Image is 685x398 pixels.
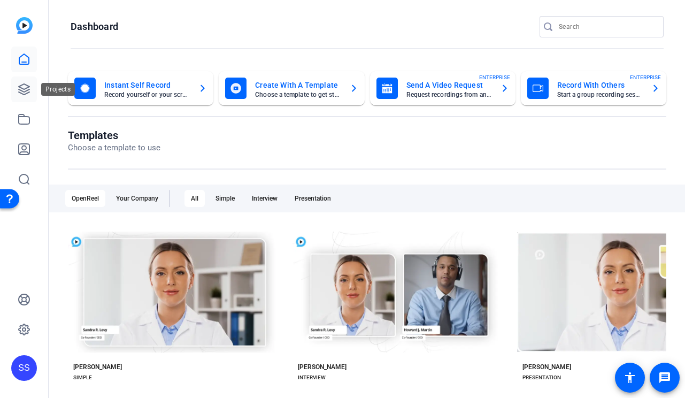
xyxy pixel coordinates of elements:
div: OpenReel [65,190,105,207]
mat-icon: accessibility [624,371,636,384]
button: Instant Self RecordRecord yourself or your screen [68,71,213,105]
h1: Templates [68,129,160,142]
mat-card-title: Create With A Template [255,79,341,91]
mat-card-title: Send A Video Request [406,79,492,91]
div: SIMPLE [73,373,92,382]
div: [PERSON_NAME] [73,363,122,371]
div: Projects [41,83,75,96]
div: Interview [245,190,284,207]
mat-card-subtitle: Choose a template to get started [255,91,341,98]
mat-icon: message [658,371,671,384]
mat-card-title: Record With Others [557,79,643,91]
button: Record With OthersStart a group recording sessionENTERPRISE [521,71,666,105]
div: All [184,190,205,207]
span: ENTERPRISE [630,73,661,81]
mat-card-subtitle: Record yourself or your screen [104,91,190,98]
div: Presentation [288,190,337,207]
h1: Dashboard [71,20,118,33]
mat-card-subtitle: Request recordings from anyone, anywhere [406,91,492,98]
button: Create With A TemplateChoose a template to get started [219,71,364,105]
div: Your Company [110,190,165,207]
div: [PERSON_NAME] [522,363,571,371]
button: Send A Video RequestRequest recordings from anyone, anywhereENTERPRISE [370,71,515,105]
mat-card-title: Instant Self Record [104,79,190,91]
div: Simple [209,190,241,207]
div: INTERVIEW [298,373,326,382]
img: blue-gradient.svg [16,17,33,34]
input: Search [559,20,655,33]
div: SS [11,355,37,381]
p: Choose a template to use [68,142,160,154]
span: ENTERPRISE [479,73,510,81]
div: PRESENTATION [522,373,561,382]
mat-card-subtitle: Start a group recording session [557,91,643,98]
div: [PERSON_NAME] [298,363,347,371]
